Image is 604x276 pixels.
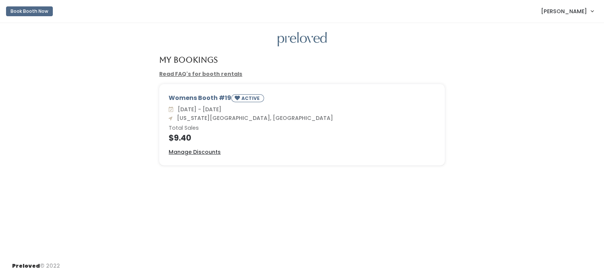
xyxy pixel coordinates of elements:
[12,262,40,270] span: Preloved
[159,55,218,64] h4: My Bookings
[6,3,53,20] a: Book Booth Now
[12,256,60,270] div: © 2022
[169,125,435,131] h6: Total Sales
[241,95,261,101] small: ACTIVE
[174,114,333,122] span: [US_STATE][GEOGRAPHIC_DATA], [GEOGRAPHIC_DATA]
[278,32,327,47] img: preloved logo
[533,3,601,19] a: [PERSON_NAME]
[159,70,242,78] a: Read FAQ's for booth rentals
[175,106,221,113] span: [DATE] - [DATE]
[6,6,53,16] button: Book Booth Now
[169,133,435,142] h4: $9.40
[541,7,587,15] span: [PERSON_NAME]
[169,148,221,156] a: Manage Discounts
[169,94,435,105] div: Womens Booth #19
